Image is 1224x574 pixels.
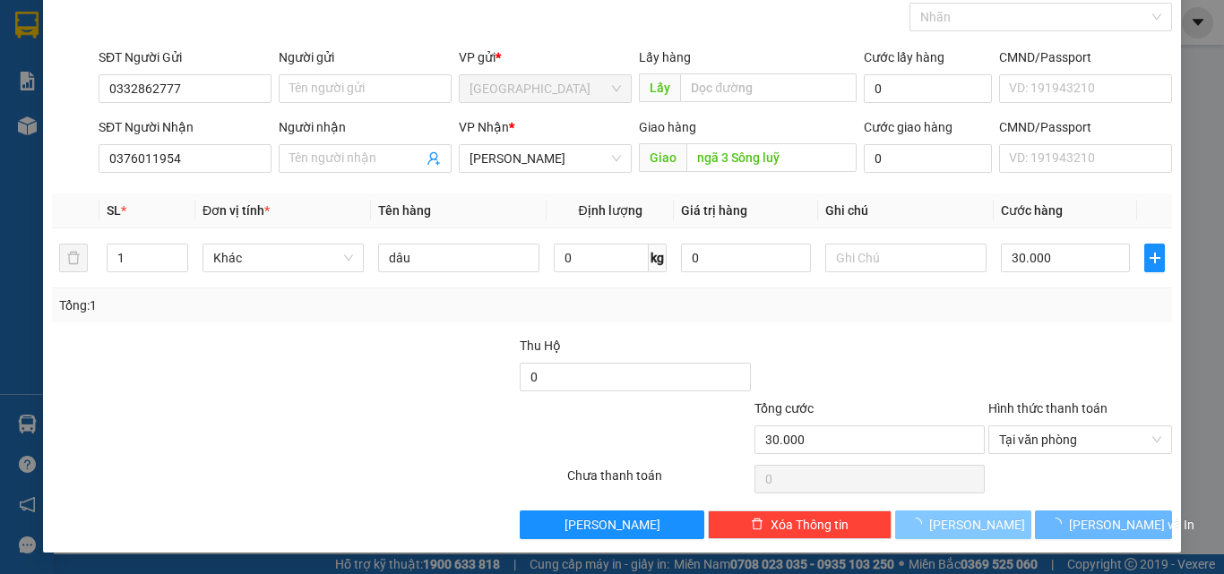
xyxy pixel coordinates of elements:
[520,510,703,539] button: [PERSON_NAME]
[818,193,994,228] th: Ghi chú
[681,203,747,218] span: Giá trị hàng
[459,47,632,67] div: VP gửi
[754,401,814,416] span: Tổng cước
[681,244,810,272] input: 0
[999,426,1161,453] span: Tại văn phòng
[929,515,1025,535] span: [PERSON_NAME]
[565,466,753,497] div: Chưa thanh toán
[864,144,992,173] input: Cước giao hàng
[999,47,1172,67] div: CMND/Passport
[639,143,686,172] span: Giao
[864,74,992,103] input: Cước lấy hàng
[864,120,952,134] label: Cước giao hàng
[639,73,680,102] span: Lấy
[279,117,452,137] div: Người nhận
[279,47,452,67] div: Người gửi
[649,244,667,272] span: kg
[639,50,691,64] span: Lấy hàng
[909,518,929,530] span: loading
[213,244,353,271] span: Khác
[864,50,944,64] label: Cước lấy hàng
[1069,515,1194,535] span: [PERSON_NAME] và In
[1144,244,1165,272] button: plus
[686,143,857,172] input: Dọc đường
[680,73,857,102] input: Dọc đường
[771,515,849,535] span: Xóa Thông tin
[895,510,1032,539] button: [PERSON_NAME]
[578,203,642,218] span: Định lượng
[470,145,621,172] span: Phan Thiết
[203,203,270,218] span: Đơn vị tính
[1049,518,1069,530] span: loading
[1145,251,1164,265] span: plus
[999,117,1172,137] div: CMND/Passport
[520,338,561,353] span: Thu Hộ
[378,203,431,218] span: Tên hàng
[99,117,272,137] div: SĐT Người Nhận
[99,47,272,67] div: SĐT Người Gửi
[459,120,509,134] span: VP Nhận
[59,244,88,272] button: delete
[378,244,539,272] input: VD: Bàn, Ghế
[825,244,987,272] input: Ghi Chú
[59,296,474,315] div: Tổng: 1
[1001,203,1063,218] span: Cước hàng
[639,120,696,134] span: Giao hàng
[751,518,763,532] span: delete
[107,203,121,218] span: SL
[427,151,441,166] span: user-add
[470,75,621,102] span: Đà Lạt
[708,510,892,539] button: deleteXóa Thông tin
[1035,510,1172,539] button: [PERSON_NAME] và In
[988,401,1108,416] label: Hình thức thanh toán
[565,515,660,535] span: [PERSON_NAME]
